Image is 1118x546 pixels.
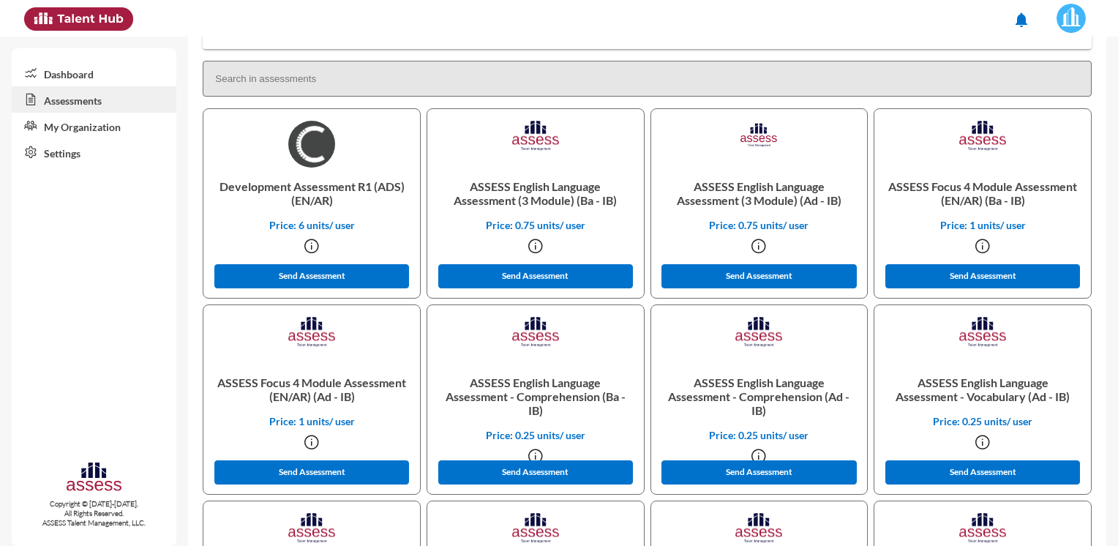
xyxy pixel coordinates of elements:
a: Settings [12,139,176,165]
img: assesscompany-logo.png [65,460,123,496]
p: ASSESS English Language Assessment - Comprehension (Ad - IB) [663,364,856,429]
p: Price: 0.25 units/ user [663,429,856,441]
mat-icon: notifications [1013,11,1030,29]
p: Price: 1 units/ user [886,219,1079,231]
button: Send Assessment [214,264,409,288]
p: ASSESS Focus 4 Module Assessment (EN/AR) (Ba - IB) [886,168,1079,219]
p: Price: 0.25 units/ user [886,415,1079,427]
button: Send Assessment [661,460,856,485]
button: Send Assessment [885,264,1080,288]
a: My Organization [12,113,176,139]
button: Send Assessment [885,460,1080,485]
p: Development Assessment R1 (ADS) (EN/AR) [215,168,408,219]
p: ASSESS English Language Assessment - Comprehension (Ba - IB) [439,364,632,429]
p: Price: 6 units/ user [215,219,408,231]
p: Price: 0.25 units/ user [439,429,632,441]
button: Send Assessment [438,264,633,288]
p: ASSESS English Language Assessment (3 Module) (Ad - IB) [663,168,856,219]
p: Price: 0.75 units/ user [439,219,632,231]
p: ASSESS Focus 4 Module Assessment (EN/AR) (Ad - IB) [215,364,408,415]
button: Send Assessment [214,460,409,485]
p: ASSESS English Language Assessment - Vocabulary (Ad - IB) [886,364,1079,415]
p: ASSESS English Language Assessment (3 Module) (Ba - IB) [439,168,632,219]
p: Copyright © [DATE]-[DATE]. All Rights Reserved. ASSESS Talent Management, LLC. [12,499,176,528]
input: Search in assessments [203,61,1092,97]
p: Price: 1 units/ user [215,415,408,427]
button: Send Assessment [438,460,633,485]
p: Price: 0.75 units/ user [663,219,856,231]
a: Dashboard [12,60,176,86]
a: Assessments [12,86,176,113]
button: Send Assessment [661,264,856,288]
